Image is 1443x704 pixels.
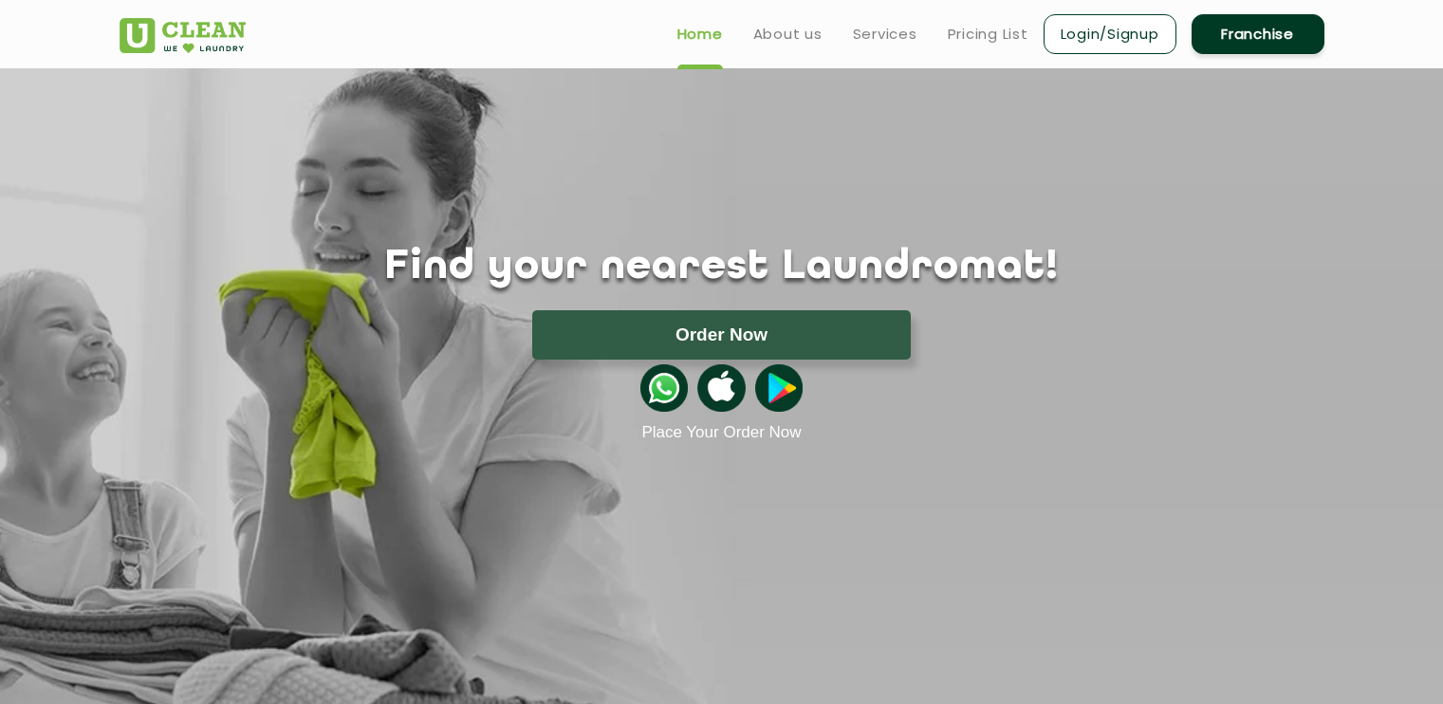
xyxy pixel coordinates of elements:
img: UClean Laundry and Dry Cleaning [120,18,246,53]
a: Home [677,23,723,46]
img: apple-icon.png [697,364,745,412]
img: whatsappicon.png [640,364,688,412]
h1: Find your nearest Laundromat! [105,244,1339,291]
a: Pricing List [948,23,1028,46]
img: playstoreicon.png [755,364,803,412]
a: Services [853,23,917,46]
a: Login/Signup [1044,14,1176,54]
a: Franchise [1192,14,1324,54]
a: Place Your Order Now [641,423,801,442]
button: Order Now [532,310,911,360]
a: About us [753,23,823,46]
